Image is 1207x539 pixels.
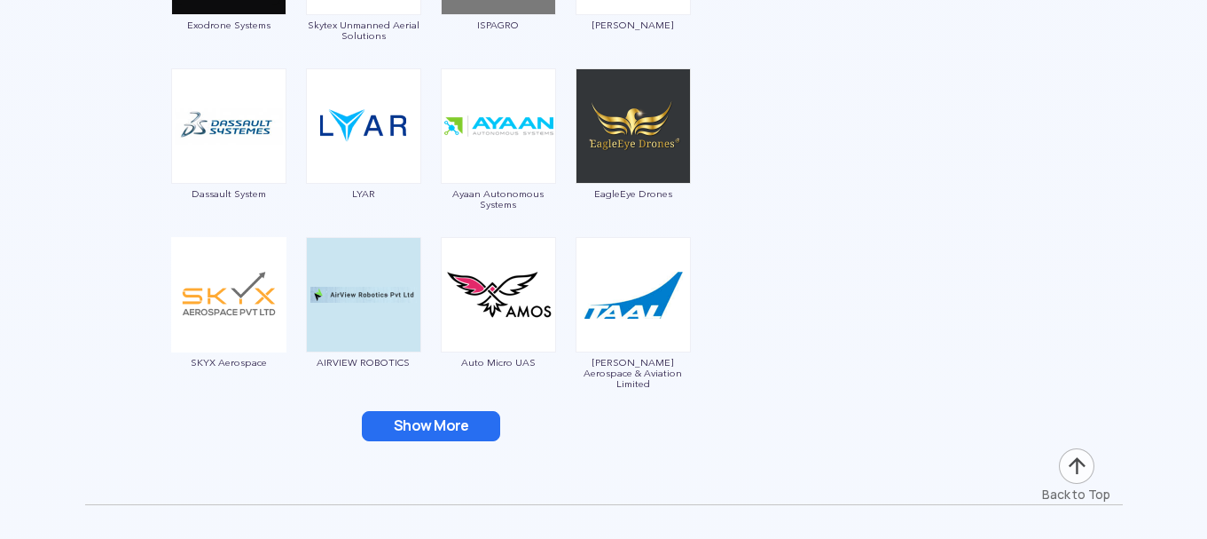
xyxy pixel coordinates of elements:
[305,357,422,368] span: AIRVIEW ROBOTICS
[575,357,692,389] span: [PERSON_NAME] Aerospace & Aviation Limited
[440,357,557,368] span: Auto Micro UAS
[170,357,287,368] span: SKYX Aerospace
[440,286,557,368] a: Auto Micro UAS
[171,237,286,353] img: img_skyx.png
[575,188,692,199] span: EagleEye Drones
[440,188,557,210] span: Ayaan Autonomous Systems
[306,237,421,353] img: img_airview.png
[440,117,557,210] a: Ayaan Autonomous Systems
[576,237,691,353] img: ic_tanejaaerospace.png
[170,188,287,199] span: Dassault System
[305,117,422,199] a: LYAR
[575,20,692,30] span: [PERSON_NAME]
[305,20,422,41] span: Skytex Unmanned Aerial Solutions
[575,286,692,389] a: [PERSON_NAME] Aerospace & Aviation Limited
[441,237,556,353] img: ic_automicro.png
[1042,486,1110,503] div: Back to Top
[1057,447,1096,486] img: ic_arrow-up.png
[171,68,286,184] img: ic_dassaultsystems.png
[170,117,287,199] a: Dassault System
[170,286,287,368] a: SKYX Aerospace
[441,68,556,184] img: ic_ayaan.png
[575,117,692,199] a: EagleEye Drones
[170,20,287,30] span: Exodrone Systems
[305,286,422,368] a: AIRVIEW ROBOTICS
[440,20,557,30] span: ISPAGRO
[362,411,500,441] button: Show More
[306,68,421,184] img: img_lyar.png
[576,68,691,184] img: ic_eagleeye.png
[305,188,422,199] span: LYAR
